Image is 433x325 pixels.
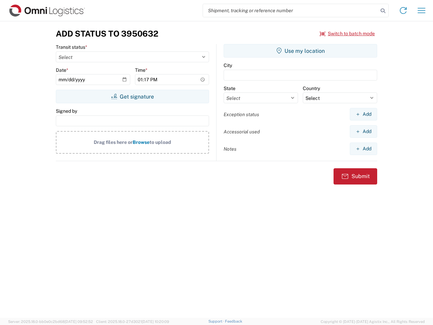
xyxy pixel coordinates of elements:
[208,319,225,323] a: Support
[350,125,377,138] button: Add
[96,320,169,324] span: Client: 2025.18.0-27d3021
[224,62,232,68] label: City
[334,168,377,185] button: Submit
[56,108,77,114] label: Signed by
[203,4,378,17] input: Shipment, tracking or reference number
[56,67,68,73] label: Date
[350,108,377,121] button: Add
[320,28,375,39] button: Switch to batch mode
[135,67,147,73] label: Time
[303,85,320,91] label: Country
[56,29,158,39] h3: Add Status to 3950632
[94,139,133,145] span: Drag files here or
[224,111,259,117] label: Exception status
[56,90,209,103] button: Get signature
[56,44,87,50] label: Transit status
[142,320,169,324] span: [DATE] 10:20:09
[224,129,260,135] label: Accessorial used
[8,320,93,324] span: Server: 2025.18.0-bb0e0c2bd68
[224,85,235,91] label: State
[150,139,171,145] span: to upload
[65,320,93,324] span: [DATE] 09:52:52
[133,139,150,145] span: Browse
[350,143,377,155] button: Add
[321,319,425,325] span: Copyright © [DATE]-[DATE] Agistix Inc., All Rights Reserved
[224,44,377,58] button: Use my location
[225,319,242,323] a: Feedback
[224,146,236,152] label: Notes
